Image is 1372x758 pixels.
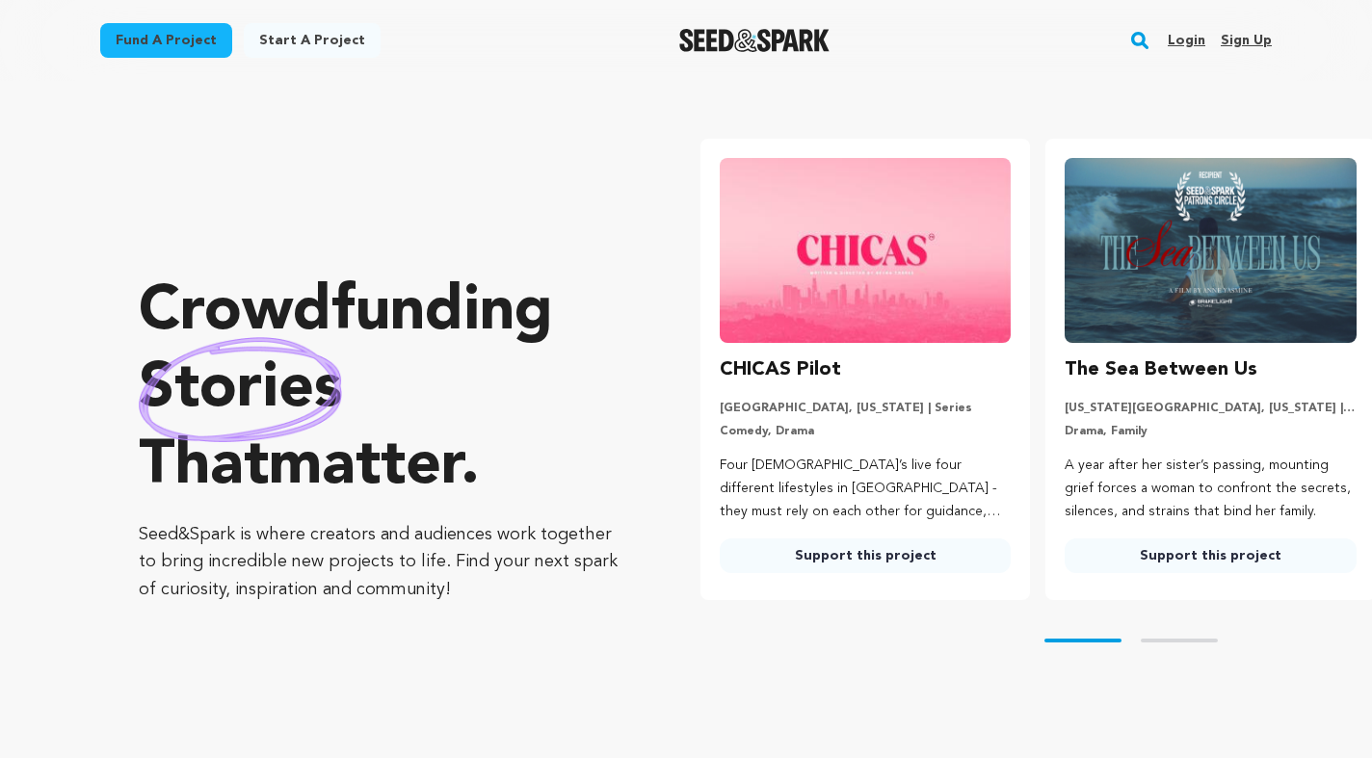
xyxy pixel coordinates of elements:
p: Comedy, Drama [720,424,1012,439]
a: Seed&Spark Homepage [679,29,831,52]
a: Start a project [244,23,381,58]
h3: The Sea Between Us [1065,354,1257,385]
p: Drama, Family [1065,424,1357,439]
a: Login [1168,25,1205,56]
p: [US_STATE][GEOGRAPHIC_DATA], [US_STATE] | Film Short [1065,401,1357,416]
img: CHICAS Pilot image [720,158,1012,343]
a: Fund a project [100,23,232,58]
img: The Sea Between Us image [1065,158,1357,343]
p: Seed&Spark is where creators and audiences work together to bring incredible new projects to life... [139,521,623,604]
img: Seed&Spark Logo Dark Mode [679,29,831,52]
a: Support this project [1065,538,1357,573]
h3: CHICAS Pilot [720,354,841,385]
img: hand sketched image [139,337,342,442]
span: matter [269,436,461,498]
p: Four [DEMOGRAPHIC_DATA]’s live four different lifestyles in [GEOGRAPHIC_DATA] - they must rely on... [720,455,1012,523]
p: Crowdfunding that . [139,274,623,506]
a: Sign up [1221,25,1272,56]
p: A year after her sister’s passing, mounting grief forces a woman to confront the secrets, silence... [1065,455,1357,523]
a: Support this project [720,538,1012,573]
p: [GEOGRAPHIC_DATA], [US_STATE] | Series [720,401,1012,416]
